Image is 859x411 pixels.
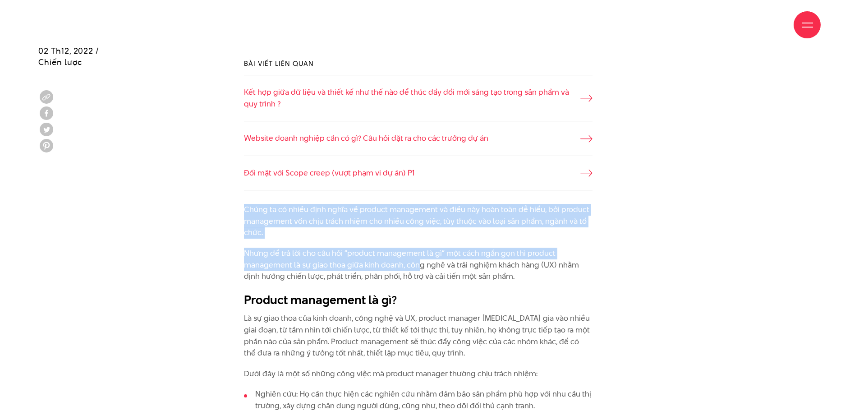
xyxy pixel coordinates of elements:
p: Là sự giao thoa của kinh doanh, công nghệ và UX, product manager [MEDICAL_DATA] gia vào nhiều gia... [244,313,593,359]
span: 02 Th12, 2022 / Chiến lược [38,45,99,68]
p: Chúng ta có nhiều định nghĩa về product management và điều này hoàn toàn dễ hiểu, bởi product man... [244,204,593,239]
p: Dưới đây là một số những công việc mà product manager thường chịu trách nhiệm: [244,368,593,380]
h3: Bài viết liên quan [244,59,593,68]
a: Đối mặt với Scope creep (vượt phạm vi dự án) P1 [244,167,593,179]
a: Website doanh nghiệp cần có gì? Câu hỏi đặt ra cho các trưởng dự án [244,133,593,144]
h2: Product management là gì? [244,291,593,309]
p: Nhưng để trả lời cho câu hỏi “product management là gì” một cách ngắn gọn thì product management ... [244,248,593,282]
a: Kết hợp giữa dữ liệu và thiết kế như thế nào để thúc đẩy đổi mới sáng tạo trong sản phẩm và quy t... [244,87,593,110]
